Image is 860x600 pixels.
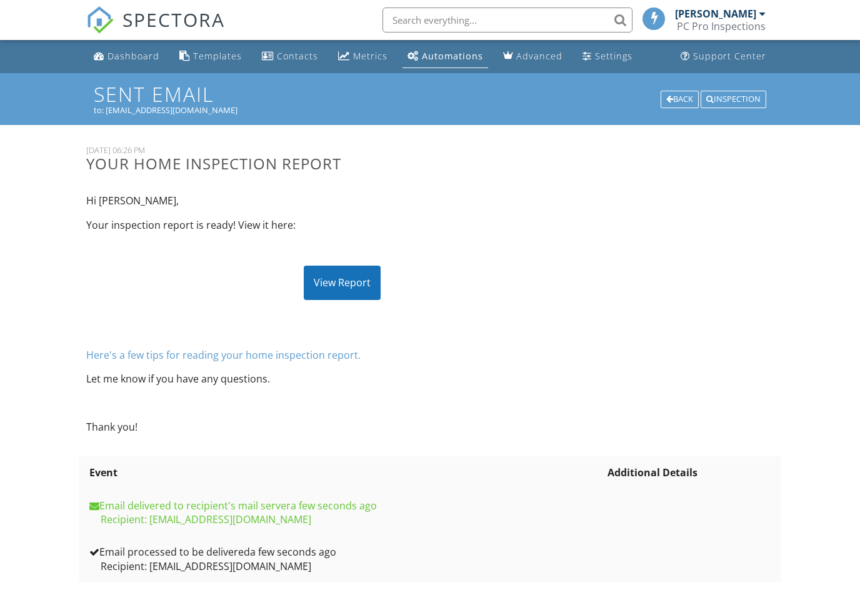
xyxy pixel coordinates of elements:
h3: Your Home Inspection Report [86,155,599,172]
div: Back [661,91,699,108]
p: Thank you! [86,420,599,434]
div: Email processed to be delivered [89,545,601,559]
div: Advanced [516,50,562,62]
a: Dashboard [89,45,164,68]
p: Let me know if you have any questions. [86,372,599,386]
div: Automations [422,50,483,62]
div: View Report [304,266,381,299]
div: Recipient: [EMAIL_ADDRESS][DOMAIN_NAME] [89,512,601,526]
th: Additional Details [604,456,774,489]
a: Automations (Basic) [402,45,488,68]
a: Metrics [333,45,392,68]
div: [PERSON_NAME] [675,7,756,20]
div: Dashboard [107,50,159,62]
th: Event [86,456,604,489]
div: [DATE] 06:26 PM [86,145,599,155]
a: Support Center [676,45,771,68]
div: to: [EMAIL_ADDRESS][DOMAIN_NAME] [94,105,766,115]
div: Support Center [693,50,766,62]
a: Contacts [257,45,323,68]
a: Inspection [701,92,766,104]
span: 2025-08-28T00:26:36Z [250,545,336,559]
div: Recipient: [EMAIL_ADDRESS][DOMAIN_NAME] [89,559,601,573]
div: PC Pro Inspections [677,20,766,32]
img: The Best Home Inspection Software - Spectora [86,6,114,34]
a: SPECTORA [86,17,225,43]
div: Settings [595,50,632,62]
div: Metrics [353,50,387,62]
p: Hi [PERSON_NAME], [86,194,599,207]
a: Settings [577,45,637,68]
span: SPECTORA [122,6,225,32]
a: Advanced [498,45,567,68]
div: Email delivered to recipient's mail server [89,499,601,512]
h1: Sent Email [94,83,766,105]
span: 2025-08-28T00:26:37Z [291,499,377,512]
a: View Report [304,276,381,289]
input: Search everything... [382,7,632,32]
div: Templates [193,50,242,62]
a: Here's a few tips for reading your home inspection report. [86,348,361,362]
div: Inspection [701,91,766,108]
a: Back [661,92,701,104]
a: Templates [174,45,247,68]
div: Contacts [277,50,318,62]
p: Your inspection report is ready! View it here: [86,218,599,232]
